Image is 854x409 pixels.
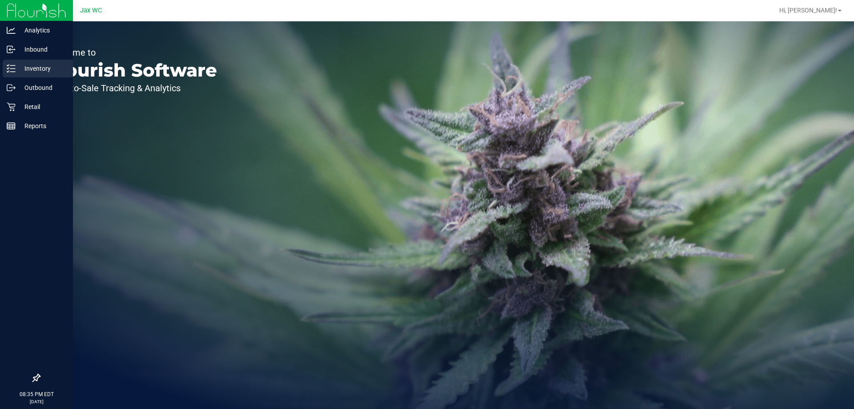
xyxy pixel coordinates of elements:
inline-svg: Inbound [7,45,16,54]
inline-svg: Outbound [7,83,16,92]
p: Inventory [16,63,69,74]
p: Analytics [16,25,69,36]
inline-svg: Reports [7,121,16,130]
p: Seed-to-Sale Tracking & Analytics [48,84,217,93]
p: Outbound [16,82,69,93]
p: 08:35 PM EDT [4,390,69,398]
p: Inbound [16,44,69,55]
inline-svg: Inventory [7,64,16,73]
p: Flourish Software [48,61,217,79]
p: Reports [16,121,69,131]
span: Hi, [PERSON_NAME]! [779,7,837,14]
span: Jax WC [80,7,102,14]
p: Retail [16,101,69,112]
p: [DATE] [4,398,69,405]
inline-svg: Retail [7,102,16,111]
p: Welcome to [48,48,217,57]
inline-svg: Analytics [7,26,16,35]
